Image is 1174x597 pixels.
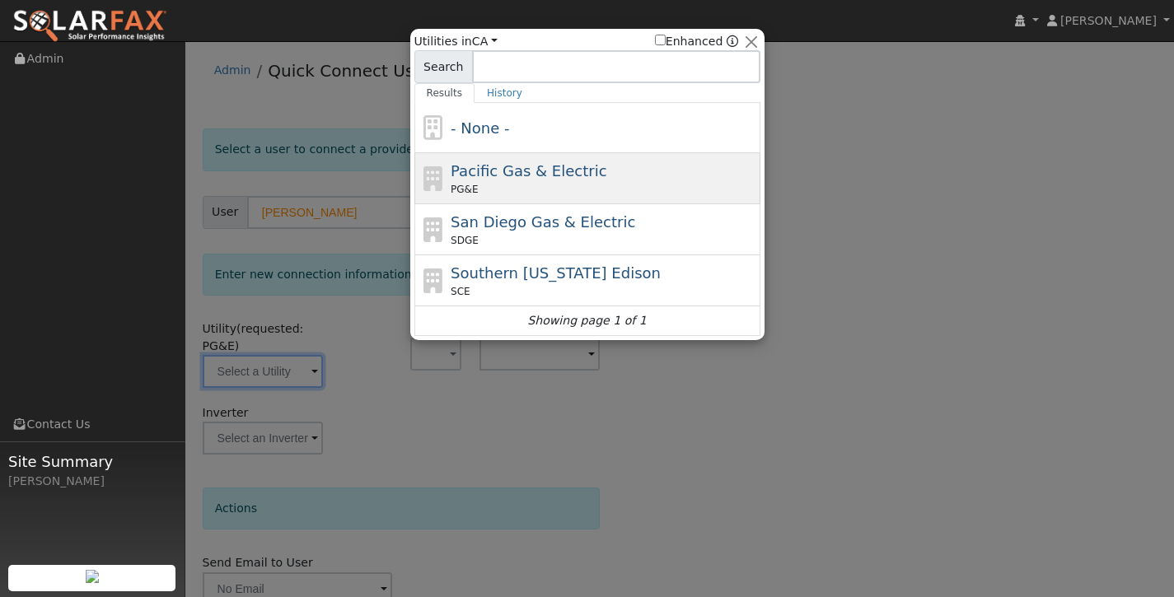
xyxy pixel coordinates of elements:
[451,213,635,231] span: San Diego Gas & Electric
[655,33,723,50] label: Enhanced
[472,35,498,48] a: CA
[655,35,666,45] input: Enhanced
[8,450,176,473] span: Site Summary
[451,119,509,137] span: - None -
[86,570,99,583] img: retrieve
[451,264,661,282] span: Southern [US_STATE] Edison
[1060,14,1157,27] span: [PERSON_NAME]
[451,284,470,299] span: SCE
[414,33,498,50] span: Utilities in
[451,182,478,197] span: PG&E
[414,83,475,103] a: Results
[12,9,167,44] img: SolarFax
[527,312,646,329] i: Showing page 1 of 1
[8,473,176,490] div: [PERSON_NAME]
[414,50,473,83] span: Search
[727,35,738,48] a: Enhanced Providers
[655,33,739,50] span: Show enhanced providers
[451,233,479,248] span: SDGE
[475,83,535,103] a: History
[451,162,606,180] span: Pacific Gas & Electric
